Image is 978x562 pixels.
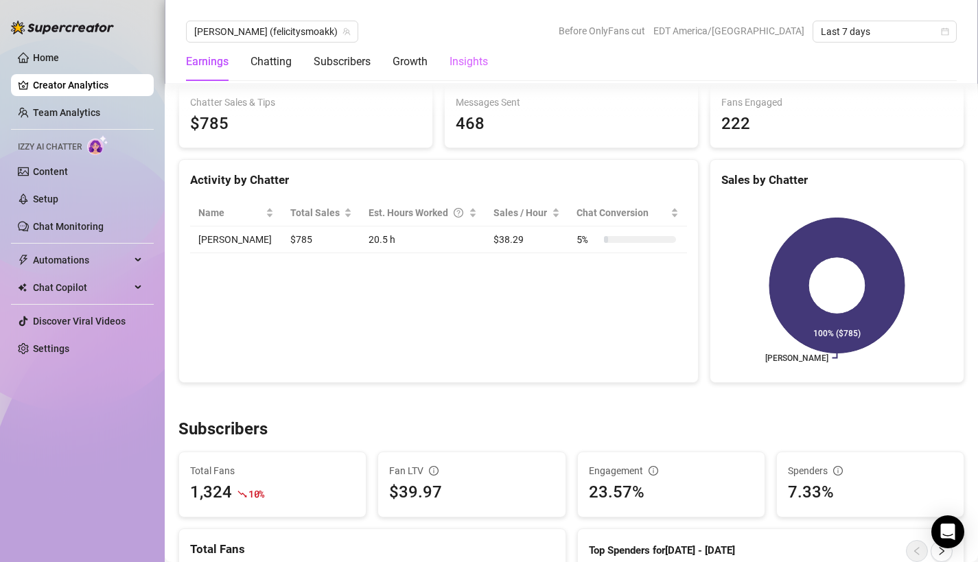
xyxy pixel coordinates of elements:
img: AI Chatter [87,135,108,155]
span: Felicity (felicitysmoakk) [194,21,350,42]
h3: Subscribers [178,419,268,441]
span: EDT America/[GEOGRAPHIC_DATA] [653,21,804,41]
div: Subscribers [314,54,371,70]
div: Activity by Chatter [190,171,687,189]
span: Izzy AI Chatter [18,141,82,154]
div: $39.97 [389,480,554,506]
span: Name [198,205,263,220]
span: team [342,27,351,36]
td: 20.5 h [360,226,485,253]
td: $785 [282,226,361,253]
img: Chat Copilot [18,283,27,292]
div: Open Intercom Messenger [931,515,964,548]
th: Name [190,200,282,226]
span: Chat Conversion [577,205,668,220]
span: 5 % [577,232,598,247]
div: 23.57% [589,480,754,506]
text: [PERSON_NAME] [765,353,828,363]
span: question-circle [454,205,463,220]
span: Automations [33,249,130,271]
th: Total Sales [282,200,361,226]
span: 10 % [248,487,264,500]
a: Settings [33,343,69,354]
td: [PERSON_NAME] [190,226,282,253]
a: Team Analytics [33,107,100,118]
div: 222 [721,111,953,137]
img: logo-BBDzfeDw.svg [11,21,114,34]
div: Insights [450,54,488,70]
div: Chatting [251,54,292,70]
span: info-circle [833,466,843,476]
th: Sales / Hour [485,200,568,226]
span: $785 [190,111,421,137]
div: Engagement [589,463,754,478]
article: Top Spenders for [DATE] - [DATE] [589,543,735,559]
div: Est. Hours Worked [369,205,466,220]
div: Total Fans [190,540,555,559]
span: Total Fans [190,463,355,478]
span: Chatter Sales & Tips [190,95,421,110]
span: info-circle [649,466,658,476]
div: 7.33% [788,480,953,506]
a: Creator Analytics [33,74,143,96]
div: 1,324 [190,480,232,506]
a: Home [33,52,59,63]
span: Chat Copilot [33,277,130,298]
a: Chat Monitoring [33,221,104,232]
th: Chat Conversion [568,200,687,226]
td: $38.29 [485,226,568,253]
span: Total Sales [290,205,342,220]
span: Last 7 days [821,21,948,42]
span: info-circle [429,466,439,476]
a: Content [33,166,68,177]
div: Spenders [788,463,953,478]
a: Discover Viral Videos [33,316,126,327]
span: fall [237,489,247,499]
a: Setup [33,194,58,204]
span: right [937,546,946,556]
span: Sales / Hour [493,205,549,220]
span: calendar [941,27,949,36]
div: Sales by Chatter [721,171,953,189]
div: Fan LTV [389,463,554,478]
span: Before OnlyFans cut [559,21,645,41]
div: 468 [456,111,687,137]
div: Earnings [186,54,229,70]
span: thunderbolt [18,255,29,266]
span: Fans Engaged [721,95,953,110]
div: Growth [393,54,428,70]
span: Messages Sent [456,95,687,110]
